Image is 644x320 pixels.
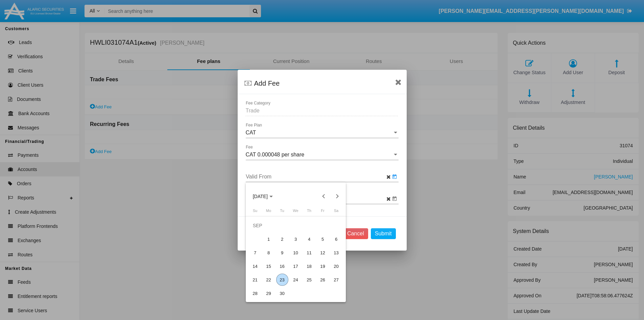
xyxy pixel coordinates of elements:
[303,274,315,286] div: 25
[289,246,303,259] td: 09/10/25
[262,208,276,216] th: Monday
[330,208,343,216] th: Saturday
[317,247,329,259] div: 12
[276,259,289,273] td: 09/16/25
[330,233,342,245] div: 6
[303,247,315,259] div: 11
[289,259,303,273] td: 09/17/25
[330,274,342,286] div: 27
[317,274,329,286] div: 26
[262,232,276,246] td: 09/01/25
[249,247,261,259] div: 7
[263,260,275,272] div: 15
[330,260,342,272] div: 20
[290,274,302,286] div: 24
[276,287,288,299] div: 30
[248,286,262,300] td: 09/28/25
[330,190,344,203] button: Next month
[276,260,288,272] div: 16
[303,259,316,273] td: 09/18/25
[290,233,302,245] div: 3
[263,274,275,286] div: 22
[262,273,276,286] td: 09/22/25
[316,246,330,259] td: 09/12/25
[330,246,343,259] td: 09/13/25
[248,259,262,273] td: 09/14/25
[276,246,289,259] td: 09/09/25
[248,208,262,216] th: Sunday
[276,286,289,300] td: 09/30/25
[263,287,275,299] div: 29
[303,232,316,246] td: 09/04/25
[276,233,288,245] div: 2
[276,247,288,259] div: 9
[330,232,343,246] td: 09/06/25
[276,273,289,286] td: 09/23/25
[289,208,303,216] th: Wednesday
[263,233,275,245] div: 1
[316,259,330,273] td: 09/19/25
[262,259,276,273] td: 09/15/25
[276,208,289,216] th: Tuesday
[249,274,261,286] div: 21
[290,247,302,259] div: 10
[249,260,261,272] div: 14
[253,194,268,199] span: [DATE]
[247,190,278,203] button: Choose month and year
[303,233,315,245] div: 4
[303,273,316,286] td: 09/25/25
[316,208,330,216] th: Friday
[303,208,316,216] th: Thursday
[249,287,261,299] div: 28
[290,260,302,272] div: 17
[276,274,288,286] div: 23
[248,246,262,259] td: 09/07/25
[262,246,276,259] td: 09/08/25
[316,232,330,246] td: 09/05/25
[303,260,315,272] div: 18
[289,232,303,246] td: 09/03/25
[248,219,343,232] td: SEP
[330,247,342,259] div: 13
[330,259,343,273] td: 09/20/25
[317,233,329,245] div: 5
[262,286,276,300] td: 09/29/25
[248,273,262,286] td: 09/21/25
[316,273,330,286] td: 09/26/25
[303,246,316,259] td: 09/11/25
[263,247,275,259] div: 8
[289,273,303,286] td: 09/24/25
[276,232,289,246] td: 09/02/25
[330,273,343,286] td: 09/27/25
[317,260,329,272] div: 19
[317,190,330,203] button: Previous month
